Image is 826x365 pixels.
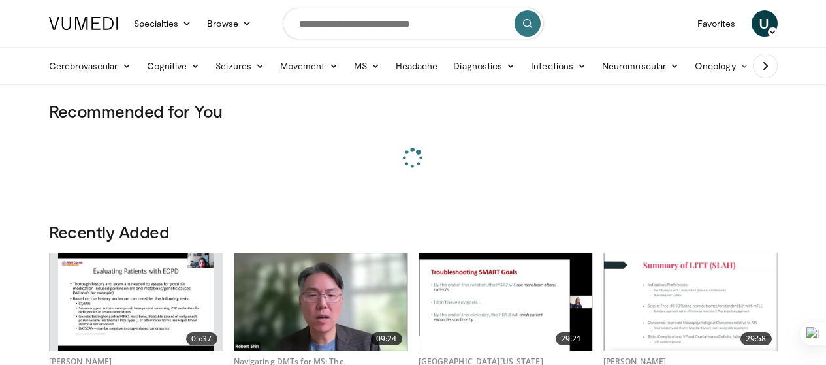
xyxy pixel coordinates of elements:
[49,17,118,30] img: VuMedi Logo
[523,53,594,79] a: Infections
[604,253,777,351] img: ff047b3e-e657-411a-ad03-32f5c9f95574.620x360_q85_upscale.jpg
[234,253,407,351] img: 7064e249-e12c-4d57-b9e7-b989b2b969d4.620x360_q85_upscale.jpg
[690,10,744,37] a: Favorites
[594,53,687,79] a: Neuromuscular
[445,53,523,79] a: Diagnostics
[186,332,217,345] span: 05:37
[752,10,778,37] a: U
[126,10,200,37] a: Specialties
[58,253,214,351] img: c3cae85a-04a7-43cd-84df-2106692295a1.620x360_q85_upscale.jpg
[199,10,259,37] a: Browse
[234,253,407,351] a: 09:24
[50,253,223,351] a: 05:37
[419,253,592,351] img: 2b93b4ae-ec43-4ca1-8e19-23287462b0b0.620x360_q85_upscale.jpg
[371,332,402,345] span: 09:24
[687,53,757,79] a: Oncology
[283,8,544,39] input: Search topics, interventions
[388,53,446,79] a: Headache
[49,221,778,242] h3: Recently Added
[272,53,346,79] a: Movement
[41,53,139,79] a: Cerebrovascular
[740,332,772,345] span: 29:58
[604,253,777,351] a: 29:58
[139,53,208,79] a: Cognitive
[419,253,592,351] a: 29:21
[556,332,587,345] span: 29:21
[346,53,388,79] a: MS
[208,53,272,79] a: Seizures
[49,101,778,121] h3: Recommended for You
